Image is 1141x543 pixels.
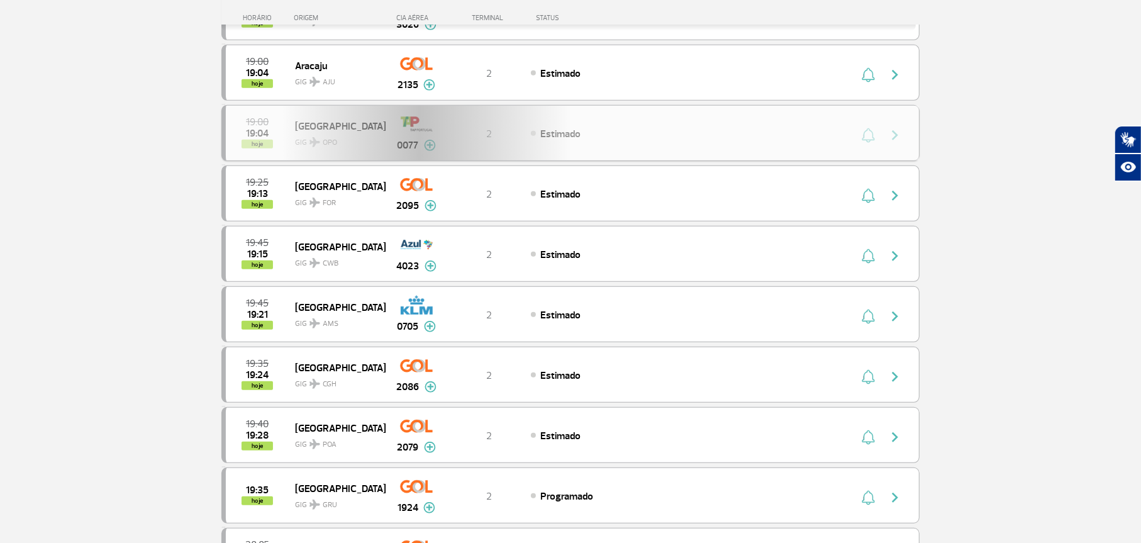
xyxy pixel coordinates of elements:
span: hoje [242,200,273,209]
img: destiny_airplane.svg [309,318,320,328]
div: ORIGEM [294,14,386,22]
span: Estimado [540,249,581,261]
span: hoje [242,381,273,390]
span: 2025-08-25 19:25:00 [246,178,269,187]
span: [GEOGRAPHIC_DATA] [295,178,376,194]
span: 0705 [398,319,419,334]
span: GIG [295,493,376,511]
span: 2 [486,249,492,261]
span: 2 [486,188,492,201]
span: 2 [486,369,492,382]
div: HORÁRIO [225,14,294,22]
span: 2135 [398,77,418,92]
span: Estimado [540,309,581,322]
img: seta-direita-painel-voo.svg [888,249,903,264]
img: destiny_airplane.svg [309,500,320,510]
span: 2 [486,490,492,503]
img: mais-info-painel-voo.svg [424,442,436,453]
img: seta-direita-painel-voo.svg [888,188,903,203]
span: GIG [295,432,376,451]
img: destiny_airplane.svg [309,198,320,208]
span: AJU [323,77,335,88]
div: STATUS [530,14,632,22]
span: GIG [295,70,376,88]
img: mais-info-painel-voo.svg [423,502,435,513]
span: 2025-08-25 19:28:00 [246,431,269,440]
span: 2095 [397,198,420,213]
span: 2025-08-25 19:15:00 [247,250,268,259]
span: GIG [295,311,376,330]
span: 2025-08-25 19:00:00 [246,57,269,66]
span: Estimado [540,188,581,201]
span: 2 [486,67,492,80]
span: CGH [323,379,337,390]
span: Estimado [540,430,581,442]
img: seta-direita-painel-voo.svg [888,430,903,445]
img: sino-painel-voo.svg [862,188,875,203]
img: seta-direita-painel-voo.svg [888,490,903,505]
img: destiny_airplane.svg [309,379,320,389]
span: 2025-08-25 19:04:00 [246,69,269,77]
span: hoje [242,321,273,330]
span: 2025-08-25 19:35:00 [246,359,269,368]
span: [GEOGRAPHIC_DATA] [295,420,376,436]
img: mais-info-painel-voo.svg [425,200,437,211]
span: GIG [295,191,376,209]
span: Programado [540,490,593,503]
span: AMS [323,318,338,330]
span: 1924 [398,500,418,515]
span: hoje [242,79,273,88]
img: sino-painel-voo.svg [862,369,875,384]
span: 2025-08-25 19:24:00 [246,371,269,379]
span: [GEOGRAPHIC_DATA] [295,480,376,496]
span: 2025-08-25 19:35:00 [246,486,269,495]
span: Aracaju [295,57,376,74]
div: CIA AÉREA [385,14,448,22]
span: GIG [295,251,376,269]
span: GRU [323,500,337,511]
img: sino-painel-voo.svg [862,309,875,324]
span: CWB [323,258,338,269]
img: sino-painel-voo.svg [862,67,875,82]
span: 4023 [397,259,420,274]
img: sino-painel-voo.svg [862,490,875,505]
span: [GEOGRAPHIC_DATA] [295,238,376,255]
span: Estimado [540,369,581,382]
span: [GEOGRAPHIC_DATA] [295,299,376,315]
span: POA [323,439,337,451]
span: 2 [486,309,492,322]
div: Plugin de acessibilidade da Hand Talk. [1115,126,1141,181]
span: 2 [486,430,492,442]
img: seta-direita-painel-voo.svg [888,67,903,82]
img: destiny_airplane.svg [309,439,320,449]
span: 2025-08-25 19:13:00 [247,189,268,198]
span: Estimado [540,67,581,80]
span: hoje [242,260,273,269]
img: mais-info-painel-voo.svg [425,260,437,272]
div: TERMINAL [448,14,530,22]
span: 2025-08-25 19:45:00 [246,299,269,308]
span: 2025-08-25 19:45:00 [246,238,269,247]
img: destiny_airplane.svg [309,258,320,268]
img: mais-info-painel-voo.svg [423,79,435,91]
img: mais-info-painel-voo.svg [425,381,437,393]
span: hoje [242,442,273,451]
img: seta-direita-painel-voo.svg [888,369,903,384]
img: seta-direita-painel-voo.svg [888,309,903,324]
span: 2079 [398,440,419,455]
img: mais-info-painel-voo.svg [424,321,436,332]
button: Abrir recursos assistivos. [1115,154,1141,181]
button: Abrir tradutor de língua de sinais. [1115,126,1141,154]
span: FOR [323,198,336,209]
img: sino-painel-voo.svg [862,249,875,264]
img: destiny_airplane.svg [309,77,320,87]
span: 2025-08-25 19:21:00 [247,310,268,319]
img: sino-painel-voo.svg [862,430,875,445]
span: [GEOGRAPHIC_DATA] [295,359,376,376]
span: hoje [242,496,273,505]
span: GIG [295,372,376,390]
span: 2086 [397,379,420,395]
span: 2025-08-25 19:40:00 [246,420,269,428]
